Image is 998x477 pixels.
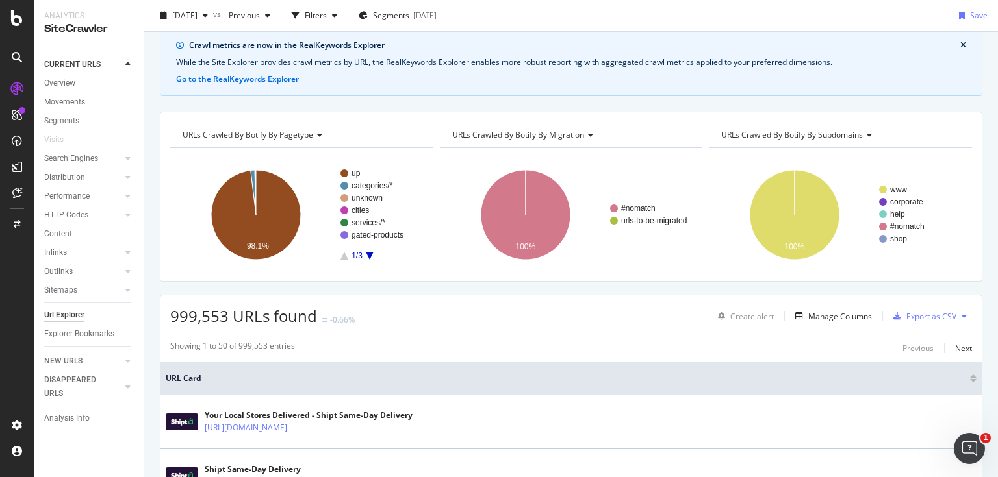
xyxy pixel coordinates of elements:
div: Analysis Info [44,411,90,425]
div: Content [44,227,72,241]
button: Export as CSV [888,306,956,326]
text: help [890,210,905,219]
text: cities [352,206,369,215]
a: HTTP Codes [44,208,122,222]
a: Segments [44,114,134,128]
div: Create alert [730,311,774,322]
div: -0.66% [330,314,355,325]
a: Explorer Bookmarks [44,327,134,341]
a: Url Explorer [44,308,134,322]
a: Sitemaps [44,284,122,297]
a: Performance [44,190,122,203]
span: Segments [373,10,409,21]
div: Movements [44,95,85,109]
svg: A chart. [440,158,700,271]
a: Movements [44,95,134,109]
span: URLs Crawled By Botify By pagetype [183,129,313,140]
h4: URLs Crawled By Botify By pagetype [180,125,422,145]
a: Overview [44,77,134,90]
div: info banner [160,29,982,96]
a: Outlinks [44,265,122,278]
text: unknown [352,193,383,202]
a: CURRENT URLS [44,58,122,71]
iframe: Intercom live chat [954,433,985,464]
span: 2025 Oct. 13th [172,10,198,21]
a: [URL][DOMAIN_NAME] [205,421,287,434]
button: Create alert [713,306,774,326]
text: urls-to-be-migrated [621,216,687,225]
text: services/* [352,218,385,227]
button: Save [954,5,988,26]
span: Previous [224,10,260,21]
div: Segments [44,114,79,128]
div: Your Local Stores Delivered - Shipt Same-Day Delivery [205,410,413,421]
button: Manage Columns [790,308,872,324]
img: Equal [322,318,327,322]
div: Distribution [44,171,85,184]
text: categories/* [352,181,393,190]
text: up [352,169,361,178]
h4: URLs Crawled By Botify By migration [450,125,691,145]
button: close banner [957,37,969,54]
a: Visits [44,133,77,147]
span: 999,553 URLs found [170,305,317,326]
div: SiteCrawler [44,21,133,36]
div: CURRENT URLS [44,58,101,71]
span: URLs Crawled By Botify By migration [452,129,584,140]
a: Distribution [44,171,122,184]
div: Analytics [44,10,133,21]
text: corporate [890,197,923,206]
button: Filters [287,5,342,26]
button: Next [955,340,972,356]
div: While the Site Explorer provides crawl metrics by URL, the RealKeywords Explorer enables more rob... [176,56,966,68]
a: DISAPPEARED URLS [44,373,122,400]
svg: A chart. [170,158,431,271]
div: Showing 1 to 50 of 999,553 entries [170,340,295,356]
span: 1 [980,433,991,443]
div: [DATE] [413,10,437,21]
div: Export as CSV [906,311,956,322]
text: #nomatch [621,204,656,213]
span: vs [213,8,224,19]
div: Crawl metrics are now in the RealKeywords Explorer [189,40,960,51]
div: DISAPPEARED URLS [44,373,110,400]
div: Next [955,343,972,354]
text: #nomatch [890,222,925,231]
a: Analysis Info [44,411,134,425]
button: Previous [902,340,934,356]
div: Search Engines [44,152,98,165]
button: Previous [224,5,275,26]
a: Inlinks [44,246,122,260]
button: Segments[DATE] [353,5,442,26]
div: Filters [305,10,327,21]
div: Outlinks [44,265,73,278]
button: Go to the RealKeywords Explorer [176,73,299,85]
a: NEW URLS [44,354,122,368]
text: 100% [515,242,535,251]
div: Url Explorer [44,308,84,322]
div: Performance [44,190,90,203]
svg: A chart. [709,158,969,271]
img: main image [166,413,198,430]
div: Save [970,10,988,21]
div: Inlinks [44,246,67,260]
div: Manage Columns [808,311,872,322]
text: 100% [785,242,805,251]
span: URLs Crawled By Botify By subdomains [721,129,863,140]
div: Explorer Bookmarks [44,327,114,341]
a: Content [44,227,134,241]
div: Shipt Same-Day Delivery [205,463,344,475]
a: Search Engines [44,152,122,165]
div: Previous [902,343,934,354]
div: NEW URLS [44,354,83,368]
div: HTTP Codes [44,208,88,222]
text: www [889,185,907,194]
text: gated-products [352,230,403,239]
div: Visits [44,133,64,147]
div: Overview [44,77,75,90]
button: [DATE] [155,5,213,26]
span: URL Card [166,373,967,384]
